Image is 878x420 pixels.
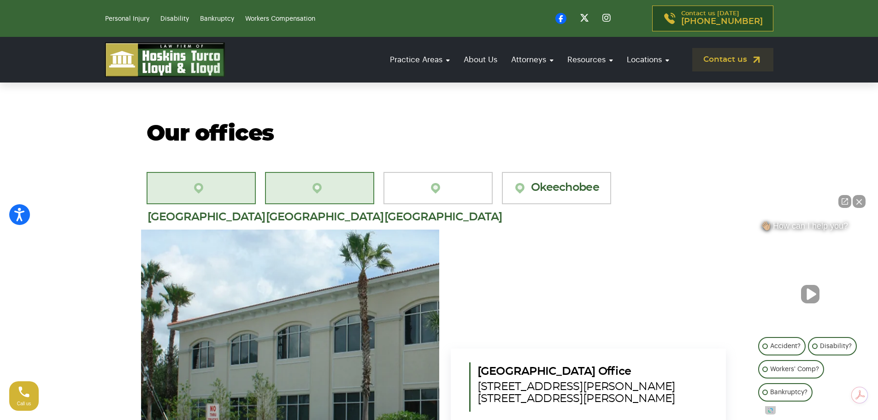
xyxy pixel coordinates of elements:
[820,341,852,352] p: Disability?
[770,387,807,398] p: Bankruptcy?
[160,16,189,22] a: Disability
[311,182,328,195] img: location
[385,47,454,73] a: Practice Areas
[192,182,210,195] img: location
[692,48,773,71] a: Contact us
[265,172,374,204] a: [GEOGRAPHIC_DATA][PERSON_NAME]
[147,172,256,204] a: [GEOGRAPHIC_DATA][PERSON_NAME]
[105,16,149,22] a: Personal Injury
[838,195,851,208] a: Open direct chat
[770,364,819,375] p: Workers' Comp?
[765,406,776,414] a: Open intaker chat
[502,172,611,204] a: Okeechobee
[429,182,447,195] img: location
[477,362,707,405] h5: [GEOGRAPHIC_DATA] Office
[383,172,493,204] a: [GEOGRAPHIC_DATA]
[563,47,618,73] a: Resources
[147,122,732,147] h2: Our offices
[200,16,234,22] a: Bankruptcy
[459,47,502,73] a: About Us
[17,401,31,406] span: Call us
[105,42,225,77] img: logo
[681,11,763,26] p: Contact us [DATE]
[652,6,773,31] a: Contact us [DATE][PHONE_NUMBER]
[770,341,801,352] p: Accident?
[513,182,531,195] img: location
[477,381,707,405] span: [STREET_ADDRESS][PERSON_NAME] [STREET_ADDRESS][PERSON_NAME]
[622,47,674,73] a: Locations
[681,17,763,26] span: [PHONE_NUMBER]
[756,221,864,236] div: 👋🏼 How can I help you?
[507,47,558,73] a: Attorneys
[801,285,819,303] button: Unmute video
[245,16,315,22] a: Workers Compensation
[853,195,866,208] button: Close Intaker Chat Widget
